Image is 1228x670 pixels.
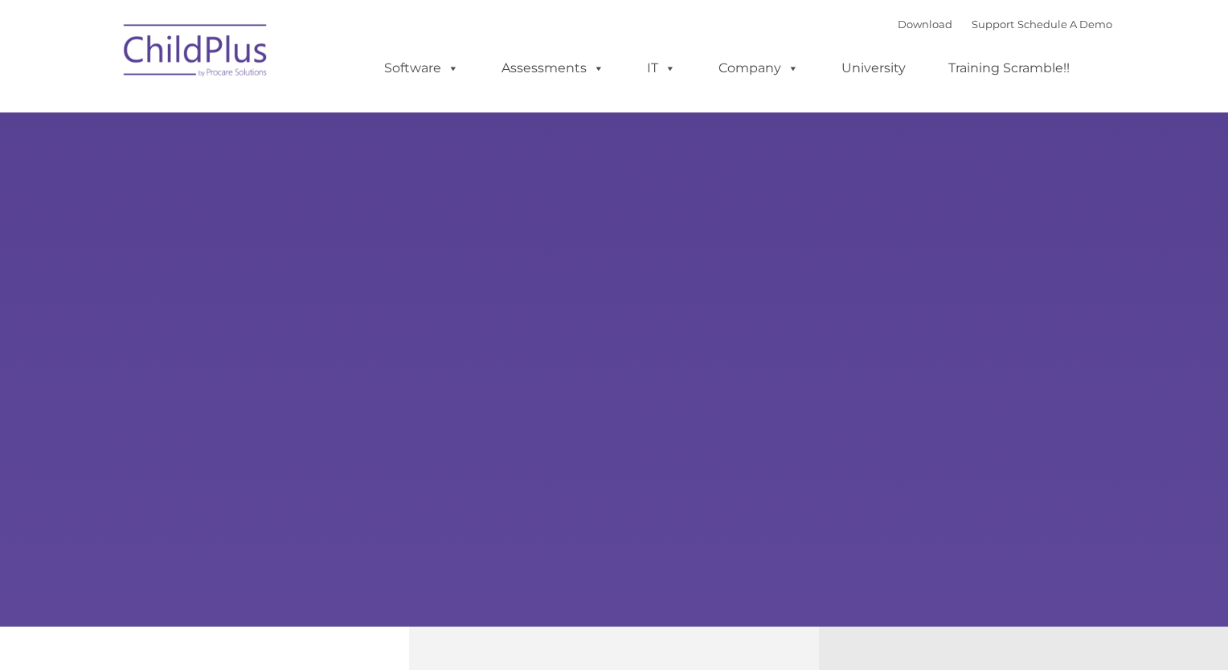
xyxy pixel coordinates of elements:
a: Support [972,18,1014,31]
img: ChildPlus by Procare Solutions [116,13,276,93]
a: Download [898,18,952,31]
a: Schedule A Demo [1017,18,1112,31]
a: Company [702,52,815,84]
a: Training Scramble!! [932,52,1086,84]
a: Software [368,52,475,84]
font: | [898,18,1112,31]
a: IT [631,52,692,84]
a: Assessments [485,52,620,84]
a: University [825,52,922,84]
